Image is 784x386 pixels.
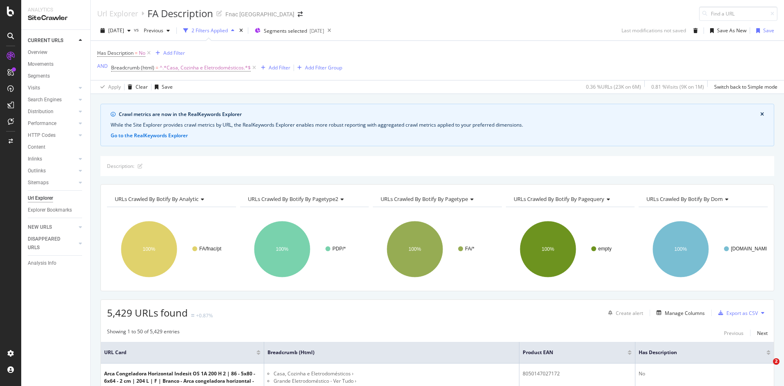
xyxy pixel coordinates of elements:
div: times [238,27,245,35]
div: Outlinks [28,167,46,175]
button: Manage Columns [653,308,705,318]
text: 100% [675,246,687,252]
h4: URLs Crawled By Botify By pagetype2 [246,192,362,205]
a: Performance [28,119,76,128]
div: Segments [28,72,50,80]
text: [DOMAIN_NAME] [731,246,770,252]
button: 2 Filters Applied [180,24,238,37]
text: 100% [276,246,288,252]
div: A chart. [107,214,235,285]
div: Add Filter [163,49,185,56]
div: FA Description [147,7,213,20]
div: Search Engines [28,96,62,104]
a: Url Explorer [97,9,138,18]
button: Export as CSV [715,306,758,319]
span: = [156,64,158,71]
div: Content [28,143,45,152]
a: Search Engines [28,96,76,104]
span: URLs Crawled By Botify By pagetype2 [248,195,338,203]
div: 2 Filters Applied [192,27,228,34]
div: Previous [724,330,744,337]
span: Product EAN [523,349,615,356]
div: Clear [136,83,148,90]
div: Add Filter Group [305,64,342,71]
button: AND [97,62,108,70]
a: Outlinks [28,167,76,175]
div: A chart. [506,214,634,285]
button: Go to the RealKeywords Explorer [111,132,188,139]
svg: A chart. [373,214,501,285]
div: While the Site Explorer provides crawl metrics by URL, the RealKeywords Explorer enables more rob... [111,121,764,129]
h4: URLs Crawled By Botify By analytic [113,192,229,205]
div: 0.36 % URLs ( 23K on 6M ) [586,83,641,90]
div: info banner [100,104,774,146]
a: DISAPPEARED URLS [28,235,76,252]
span: vs [134,26,140,33]
text: FA/fnac/pt [199,246,222,252]
div: Create alert [616,310,643,317]
button: Save [151,80,173,94]
input: Find a URL [699,7,777,21]
span: 5,429 URLs found [107,306,188,319]
button: Add Filter [258,63,290,73]
span: Previous [140,27,163,34]
a: Visits [28,84,76,92]
text: PDP/* [332,246,346,252]
div: Performance [28,119,56,128]
div: [DATE] [310,27,324,34]
svg: A chart. [240,214,368,285]
div: 0.81 % Visits ( 9K on 1M ) [651,83,704,90]
span: URLs Crawled By Botify By dom [646,195,723,203]
div: Distribution [28,107,53,116]
span: URLs Crawled By Botify By analytic [115,195,198,203]
a: Segments [28,72,85,80]
span: 2025 Sep. 30th [108,27,124,34]
div: DISAPPEARED URLS [28,235,69,252]
svg: A chart. [639,214,766,285]
button: Save [753,24,774,37]
div: Url Explorer [28,194,53,203]
text: empty [598,246,612,252]
div: Export as CSV [726,310,758,317]
div: Sitemaps [28,178,49,187]
button: close banner [758,109,766,120]
text: 100% [541,246,554,252]
button: Segments selected[DATE] [252,24,324,37]
div: AND [97,62,108,69]
div: Last modifications not saved [621,27,686,34]
h4: URLs Crawled By Botify By pagequery [512,192,628,205]
a: Content [28,143,85,152]
button: Previous [724,328,744,338]
div: Save [162,83,173,90]
a: Explorer Bookmarks [28,206,85,214]
div: 8050147027172 [523,370,632,377]
div: Save As New [717,27,746,34]
h4: URLs Crawled By Botify By pagetype [379,192,494,205]
div: Crawl metrics are now in the RealKeywords Explorer [119,111,760,118]
div: Save [763,27,774,34]
div: NEW URLS [28,223,52,232]
div: No [639,370,771,377]
div: Overview [28,48,47,57]
a: CURRENT URLS [28,36,76,45]
span: Segments selected [264,27,307,34]
div: Explorer Bookmarks [28,206,72,214]
div: Switch back to Simple mode [714,83,777,90]
span: Has Description [639,349,754,356]
span: = [135,49,138,56]
a: Inlinks [28,155,76,163]
div: Add Filter [269,64,290,71]
a: NEW URLS [28,223,76,232]
li: Casa, Cozinha e Eletrodomésticos › [274,370,516,377]
div: arrow-right-arrow-left [298,11,303,17]
a: Distribution [28,107,76,116]
div: Apply [108,83,121,90]
span: 2 [773,358,780,365]
a: Movements [28,60,85,69]
span: Has Description [97,49,134,56]
button: Next [757,328,768,338]
div: SiteCrawler [28,13,84,23]
div: Analysis Info [28,259,56,268]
